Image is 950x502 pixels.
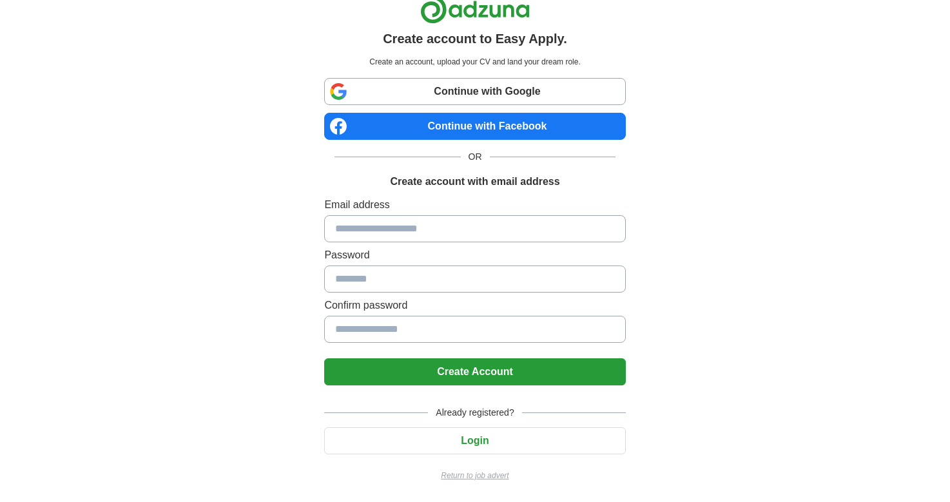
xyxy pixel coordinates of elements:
label: Password [324,247,625,263]
button: Login [324,427,625,454]
h1: Create account with email address [390,174,559,189]
button: Create Account [324,358,625,385]
span: OR [461,150,490,164]
label: Confirm password [324,298,625,313]
a: Continue with Google [324,78,625,105]
label: Email address [324,197,625,213]
p: Create an account, upload your CV and land your dream role. [327,56,623,68]
span: Already registered? [428,406,521,420]
a: Return to job advert [324,470,625,481]
a: Login [324,435,625,446]
h1: Create account to Easy Apply. [383,29,567,48]
a: Continue with Facebook [324,113,625,140]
